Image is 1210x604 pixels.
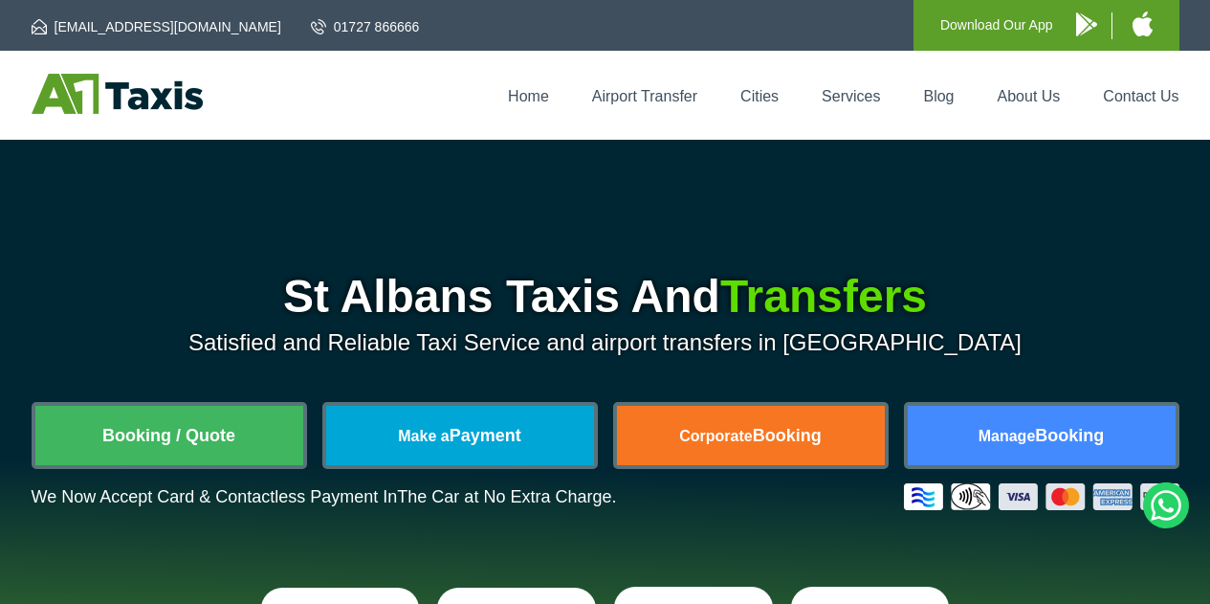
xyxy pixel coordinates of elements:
[740,88,779,104] a: Cities
[904,483,1179,510] img: Credit And Debit Cards
[1133,11,1153,36] img: A1 Taxis iPhone App
[397,487,616,506] span: The Car at No Extra Charge.
[679,428,752,444] span: Corporate
[32,487,617,507] p: We Now Accept Card & Contactless Payment In
[32,17,281,36] a: [EMAIL_ADDRESS][DOMAIN_NAME]
[32,74,203,114] img: A1 Taxis St Albans LTD
[326,406,594,465] a: Make aPayment
[592,88,697,104] a: Airport Transfer
[32,274,1179,320] h1: St Albans Taxis And
[398,428,449,444] span: Make a
[311,17,420,36] a: 01727 866666
[508,88,549,104] a: Home
[35,406,303,465] a: Booking / Quote
[720,271,927,322] span: Transfers
[923,88,954,104] a: Blog
[998,88,1061,104] a: About Us
[1103,88,1178,104] a: Contact Us
[979,428,1036,444] span: Manage
[617,406,885,465] a: CorporateBooking
[1076,12,1097,36] img: A1 Taxis Android App
[940,13,1053,37] p: Download Our App
[32,329,1179,356] p: Satisfied and Reliable Taxi Service and airport transfers in [GEOGRAPHIC_DATA]
[908,406,1176,465] a: ManageBooking
[822,88,880,104] a: Services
